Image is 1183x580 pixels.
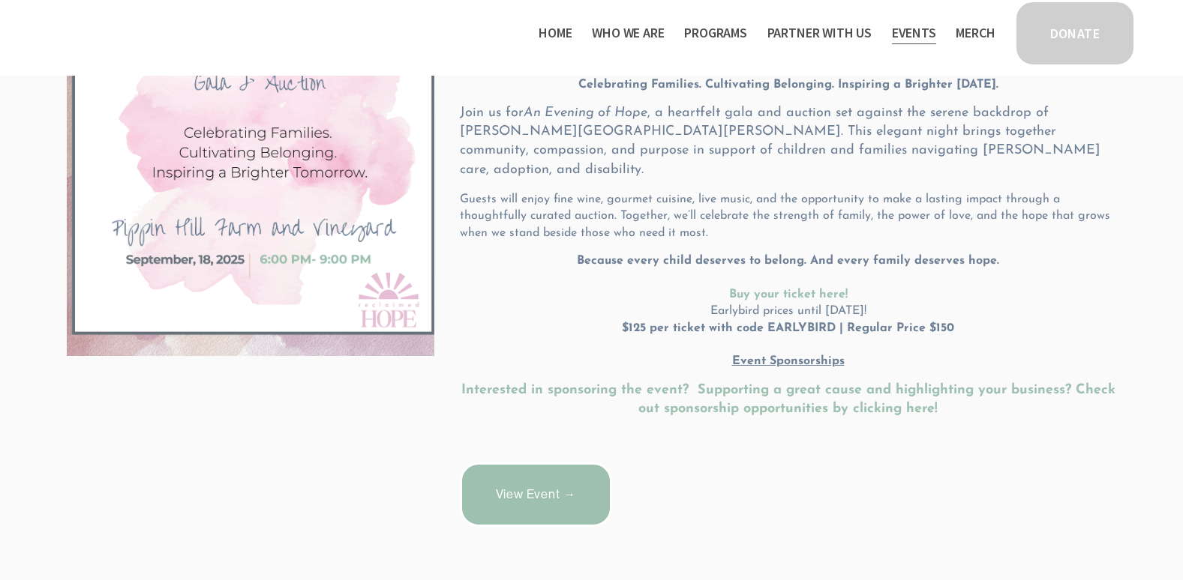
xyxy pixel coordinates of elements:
[732,355,845,367] u: Event Sponsorships
[460,191,1117,241] p: Guests will enjoy fine wine, gourmet cuisine, live music, and the opportunity to make a lasting i...
[461,384,1120,416] a: Interested in sponsoring the event? Supporting a great cause and highlighting your business? Chec...
[578,79,998,91] strong: Celebrating Families. Cultivating Belonging. Inspiring a Brighter [DATE].
[729,289,848,300] a: Buy your ticket here!
[956,21,995,45] a: Merch
[460,462,612,527] a: View Event →
[577,255,999,267] strong: Because every child deserves to belong. And every family deserves hope.
[592,22,664,44] span: Who We Are
[460,253,1117,370] p: Earlybird prices until [DATE]!
[767,22,872,44] span: Partner With Us
[622,322,954,334] strong: $125 per ticket with code EARLYBIRD | Regular Price $150
[460,104,1117,180] p: Join us for , a heartfelt gala and auction set against the serene backdrop of [PERSON_NAME][GEOGR...
[539,21,572,45] a: Home
[592,21,664,45] a: folder dropdown
[684,21,747,45] a: folder dropdown
[524,106,647,120] em: An Evening of Hope
[892,21,936,45] a: Events
[684,22,747,44] span: Programs
[767,21,872,45] a: folder dropdown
